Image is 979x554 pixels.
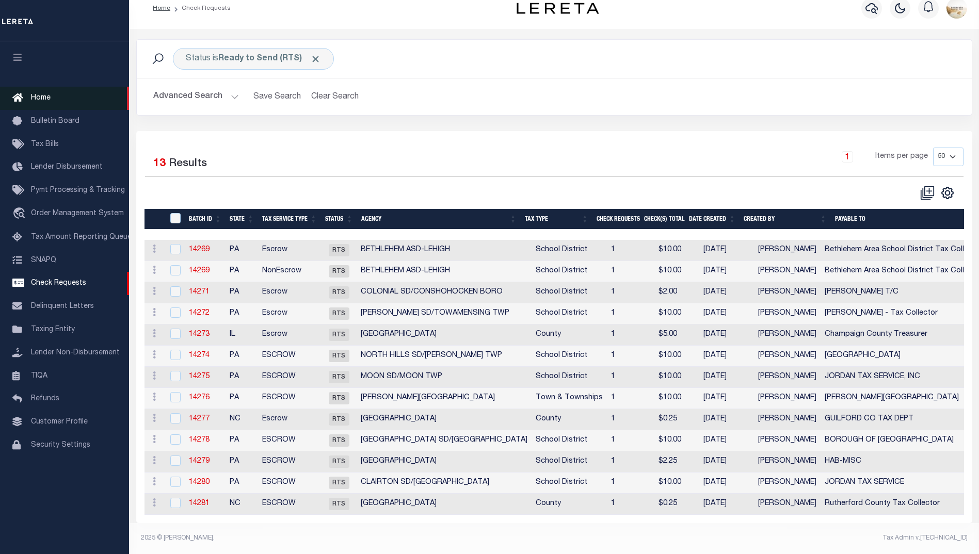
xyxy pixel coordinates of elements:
th: Check Requests [592,209,640,230]
span: RTS [329,392,349,404]
span: RTS [329,371,349,383]
td: $10.00 [654,388,699,409]
td: [DATE] [699,430,754,451]
b: Ready to Send (RTS) [218,55,321,63]
td: Escrow [258,240,321,261]
td: ESCROW [258,430,321,451]
td: [DATE] [699,367,754,388]
td: PA [226,261,258,282]
td: ESCROW [258,494,321,515]
td: 1 [607,282,654,303]
th: Batch Id: activate to sort column ascending [185,209,226,230]
a: 14279 [189,458,210,465]
td: School District [532,240,607,261]
td: [PERSON_NAME][GEOGRAPHIC_DATA] [357,388,532,409]
td: $2.25 [654,451,699,472]
td: [PERSON_NAME] [754,367,821,388]
td: 1 [607,430,654,451]
td: $10.00 [654,346,699,367]
td: [PERSON_NAME] [754,494,821,515]
button: Advanced Search [153,87,239,107]
td: 1 [607,261,654,282]
span: Taxing Entity [31,326,75,333]
td: [GEOGRAPHIC_DATA] [357,494,532,515]
td: School District [532,282,607,303]
td: School District [532,430,607,451]
td: COLONIAL SD/CONSHOHOCKEN BORO [357,282,532,303]
a: 14281 [189,500,210,507]
td: [DATE] [699,451,754,472]
span: 13 [153,158,166,169]
td: [PERSON_NAME] [754,430,821,451]
td: [PERSON_NAME] [754,388,821,409]
td: [PERSON_NAME] [754,472,821,494]
span: Lender Non-Disbursement [31,349,120,356]
td: [GEOGRAPHIC_DATA] [357,409,532,430]
span: Delinquent Letters [31,303,94,310]
td: 1 [607,240,654,261]
span: Order Management System [31,210,124,217]
td: NC [226,409,258,430]
td: [PERSON_NAME] [754,324,821,346]
td: School District [532,261,607,282]
div: 2025 © [PERSON_NAME]. [133,533,554,543]
td: [GEOGRAPHIC_DATA] SD/[GEOGRAPHIC_DATA] [357,430,532,451]
td: 1 [607,451,654,472]
span: RTS [329,265,349,278]
td: 1 [607,388,654,409]
span: RTS [329,413,349,426]
span: Customer Profile [31,418,88,426]
td: Town & Townships [532,388,607,409]
td: PA [226,303,258,324]
td: PA [226,388,258,409]
span: RTS [329,286,349,299]
td: $5.00 [654,324,699,346]
td: [DATE] [699,388,754,409]
td: [GEOGRAPHIC_DATA] [357,324,532,346]
td: PA [226,282,258,303]
td: [DATE] [699,346,754,367]
td: IL [226,324,258,346]
td: School District [532,472,607,494]
td: [PERSON_NAME] [754,346,821,367]
td: $10.00 [654,430,699,451]
th: Tax Service Type: activate to sort column ascending [258,209,321,230]
td: ESCROW [258,472,321,494]
td: [PERSON_NAME] [754,409,821,430]
td: School District [532,346,607,367]
td: [PERSON_NAME] [754,261,821,282]
a: 14277 [189,415,210,422]
img: logo-dark.svg [517,3,599,14]
button: Clear Search [307,87,363,107]
td: Escrow [258,409,321,430]
td: [DATE] [699,240,754,261]
td: 1 [607,324,654,346]
td: $10.00 [654,240,699,261]
td: 1 [607,346,654,367]
th: Agency: activate to sort column ascending [357,209,521,230]
a: 14269 [189,246,210,253]
a: Home [153,5,170,11]
th: Created By: activate to sort column ascending [740,209,830,230]
span: Items per page [875,151,928,162]
a: 14272 [189,309,210,317]
th: Date Created: activate to sort column ascending [685,209,740,230]
span: Check Requests [31,280,86,287]
td: County [532,409,607,430]
a: 14280 [189,479,210,486]
span: RTS [329,350,349,362]
span: RTS [329,455,349,468]
a: 14274 [189,352,210,359]
button: Save Search [247,87,307,107]
a: 14275 [189,373,210,380]
span: Pymt Processing & Tracking [31,187,125,194]
td: [DATE] [699,282,754,303]
td: ESCROW [258,367,321,388]
td: Escrow [258,282,321,303]
a: 14273 [189,331,210,338]
span: RTS [329,244,349,256]
th: Check(s) Total [640,209,685,230]
td: PA [226,240,258,261]
td: PA [226,367,258,388]
th: Status: activate to sort column ascending [321,209,357,230]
